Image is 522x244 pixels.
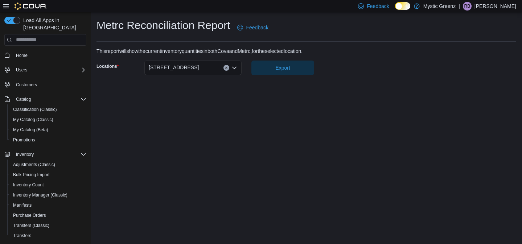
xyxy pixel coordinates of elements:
[10,201,34,210] a: Manifests
[1,94,89,104] button: Catalog
[10,211,86,220] span: Purchase Orders
[10,211,49,220] a: Purchase Orders
[13,162,55,168] span: Adjustments (Classic)
[13,127,48,133] span: My Catalog (Beta)
[16,152,34,157] span: Inventory
[13,182,44,188] span: Inventory Count
[13,107,57,112] span: Classification (Classic)
[10,201,86,210] span: Manifests
[10,170,86,179] span: Bulk Pricing Import
[10,105,60,114] a: Classification (Classic)
[10,181,86,189] span: Inventory Count
[459,2,460,11] p: |
[96,63,119,69] label: Locations
[423,2,456,11] p: Mystic Greenz
[463,2,472,11] div: Ryland BeDell
[10,125,86,134] span: My Catalog (Beta)
[96,47,303,55] div: This report will show the current inventory quantities in both Cova and Metrc, for the selected l...
[10,125,51,134] a: My Catalog (Beta)
[13,80,86,89] span: Customers
[10,105,86,114] span: Classification (Classic)
[7,170,89,180] button: Bulk Pricing Import
[13,233,31,239] span: Transfers
[13,51,30,60] a: Home
[149,63,199,72] span: [STREET_ADDRESS]
[16,67,27,73] span: Users
[7,115,89,125] button: My Catalog (Classic)
[1,50,89,61] button: Home
[13,150,37,159] button: Inventory
[20,17,86,31] span: Load All Apps in [GEOGRAPHIC_DATA]
[13,66,86,74] span: Users
[10,231,34,240] a: Transfers
[16,82,37,88] span: Customers
[16,53,28,58] span: Home
[7,220,89,231] button: Transfers (Classic)
[10,181,47,189] a: Inventory Count
[13,172,50,178] span: Bulk Pricing Import
[246,24,268,31] span: Feedback
[10,231,86,240] span: Transfers
[367,3,389,10] span: Feedback
[13,95,34,104] button: Catalog
[10,136,86,144] span: Promotions
[96,18,230,33] h1: Metrc Reconciliation Report
[13,192,67,198] span: Inventory Manager (Classic)
[275,64,290,71] span: Export
[1,149,89,160] button: Inventory
[7,210,89,220] button: Purchase Orders
[15,3,47,10] img: Cova
[13,137,35,143] span: Promotions
[16,96,31,102] span: Catalog
[251,61,314,75] button: Export
[13,80,40,89] a: Customers
[13,95,86,104] span: Catalog
[7,104,89,115] button: Classification (Classic)
[13,202,32,208] span: Manifests
[7,160,89,170] button: Adjustments (Classic)
[1,79,89,90] button: Customers
[395,2,410,10] input: Dark Mode
[231,65,237,71] button: Open list of options
[1,65,89,75] button: Users
[13,212,46,218] span: Purchase Orders
[10,191,70,199] a: Inventory Manager (Classic)
[10,160,58,169] a: Adjustments (Classic)
[10,170,53,179] a: Bulk Pricing Import
[10,115,86,124] span: My Catalog (Classic)
[13,223,49,228] span: Transfers (Classic)
[13,51,86,60] span: Home
[10,136,38,144] a: Promotions
[10,160,86,169] span: Adjustments (Classic)
[10,191,86,199] span: Inventory Manager (Classic)
[464,2,470,11] span: RB
[7,190,89,200] button: Inventory Manager (Classic)
[13,150,86,159] span: Inventory
[7,125,89,135] button: My Catalog (Beta)
[13,117,53,123] span: My Catalog (Classic)
[474,2,516,11] p: [PERSON_NAME]
[223,65,229,71] button: Clear input
[7,200,89,210] button: Manifests
[10,221,86,230] span: Transfers (Classic)
[7,231,89,241] button: Transfers
[234,20,271,35] a: Feedback
[13,66,30,74] button: Users
[7,180,89,190] button: Inventory Count
[10,221,52,230] a: Transfers (Classic)
[7,135,89,145] button: Promotions
[10,115,56,124] a: My Catalog (Classic)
